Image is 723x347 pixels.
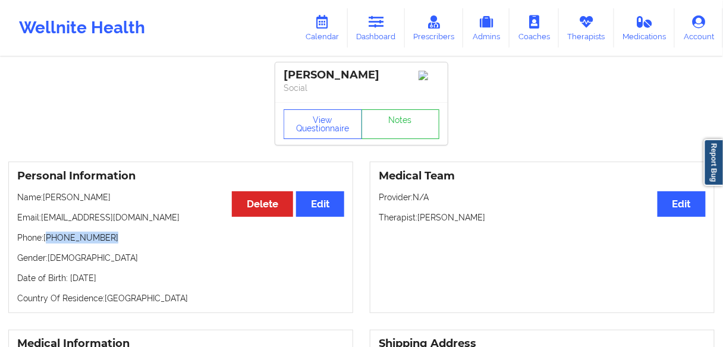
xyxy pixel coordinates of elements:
a: Report Bug [704,139,723,186]
a: Notes [361,109,440,139]
button: Delete [232,191,293,217]
a: Therapists [559,8,614,48]
a: Prescribers [405,8,464,48]
a: Dashboard [348,8,405,48]
p: Country Of Residence: [GEOGRAPHIC_DATA] [17,292,344,304]
p: Phone: [PHONE_NUMBER] [17,232,344,244]
h3: Personal Information [17,169,344,183]
a: Medications [614,8,675,48]
p: Provider: N/A [379,191,706,203]
a: Admins [463,8,510,48]
p: Therapist: [PERSON_NAME] [379,212,706,223]
p: Email: [EMAIL_ADDRESS][DOMAIN_NAME] [17,212,344,223]
img: Image%2Fplaceholer-image.png [419,71,439,80]
button: Edit [296,191,344,217]
p: Date of Birth: [DATE] [17,272,344,284]
button: Edit [658,191,706,217]
a: Calendar [297,8,348,48]
button: View Questionnaire [284,109,362,139]
a: Coaches [510,8,559,48]
p: Gender: [DEMOGRAPHIC_DATA] [17,252,344,264]
p: Social [284,82,439,94]
h3: Medical Team [379,169,706,183]
p: Name: [PERSON_NAME] [17,191,344,203]
a: Account [675,8,723,48]
div: [PERSON_NAME] [284,68,439,82]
